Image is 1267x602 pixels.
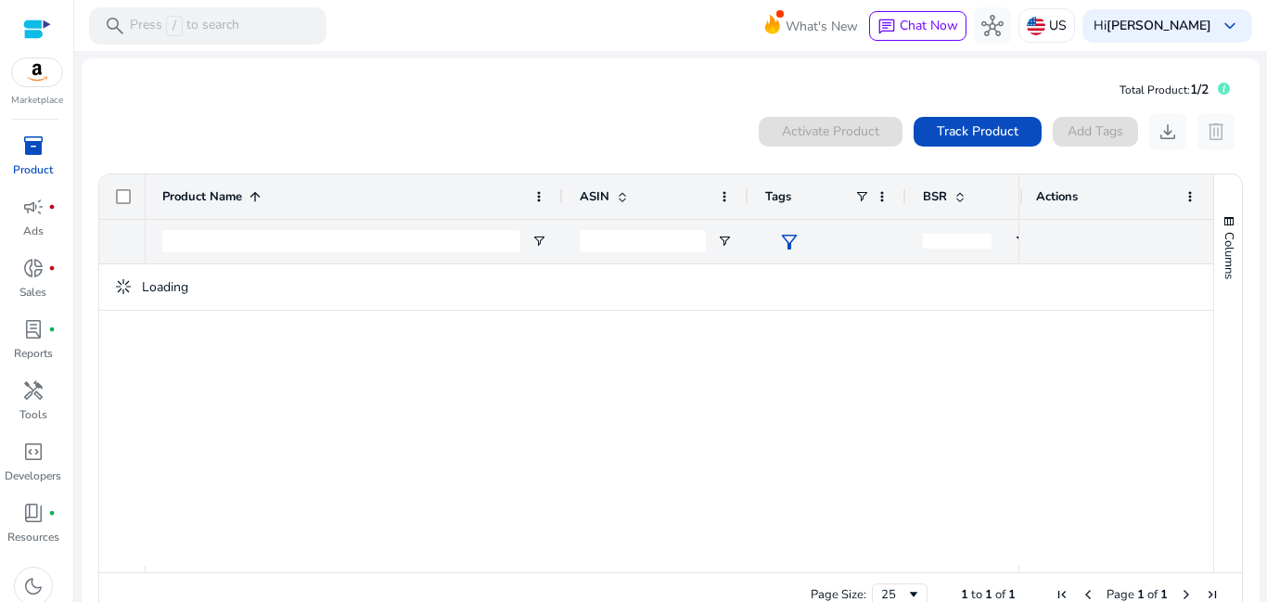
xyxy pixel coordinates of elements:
[1014,234,1029,249] button: Open Filter Menu
[22,134,45,157] span: inventory_2
[22,441,45,463] span: code_blocks
[19,284,46,301] p: Sales
[974,7,1011,45] button: hub
[900,17,958,34] span: Chat Now
[1027,17,1045,35] img: us.svg
[22,257,45,279] span: donut_small
[778,231,800,253] span: filter_alt
[19,406,47,423] p: Tools
[130,16,239,36] p: Press to search
[1179,587,1194,602] div: Next Page
[48,509,56,517] span: fiber_manual_record
[1157,121,1179,143] span: download
[7,529,59,545] p: Resources
[23,223,44,239] p: Ads
[1149,113,1186,150] button: download
[162,230,520,252] input: Product Name Filter Input
[166,16,183,36] span: /
[13,161,53,178] p: Product
[1094,19,1211,32] p: Hi
[580,230,706,252] input: ASIN Filter Input
[1219,15,1241,37] span: keyboard_arrow_down
[142,278,188,296] span: Loading
[1221,232,1237,279] span: Columns
[531,234,546,249] button: Open Filter Menu
[877,18,896,36] span: chat
[22,318,45,340] span: lab_profile
[717,234,732,249] button: Open Filter Menu
[1205,587,1220,602] div: Last Page
[22,502,45,524] span: book_4
[1120,83,1190,97] span: Total Product:
[22,196,45,218] span: campaign
[48,326,56,333] span: fiber_manual_record
[14,345,53,362] p: Reports
[48,203,56,211] span: fiber_manual_record
[1190,81,1209,98] span: 1/2
[22,575,45,597] span: dark_mode
[765,188,791,205] span: Tags
[1107,17,1211,34] b: [PERSON_NAME]
[104,15,126,37] span: search
[580,188,609,205] span: ASIN
[869,11,966,41] button: chatChat Now
[1081,587,1095,602] div: Previous Page
[923,188,947,205] span: BSR
[48,264,56,272] span: fiber_manual_record
[1036,188,1078,205] span: Actions
[12,58,62,86] img: amazon.svg
[22,379,45,402] span: handyman
[11,94,63,108] p: Marketplace
[5,468,61,484] p: Developers
[162,188,242,205] span: Product Name
[937,122,1018,141] span: Track Product
[1049,9,1067,42] p: US
[786,10,858,43] span: What's New
[981,15,1004,37] span: hub
[1055,587,1069,602] div: First Page
[914,117,1042,147] button: Track Product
